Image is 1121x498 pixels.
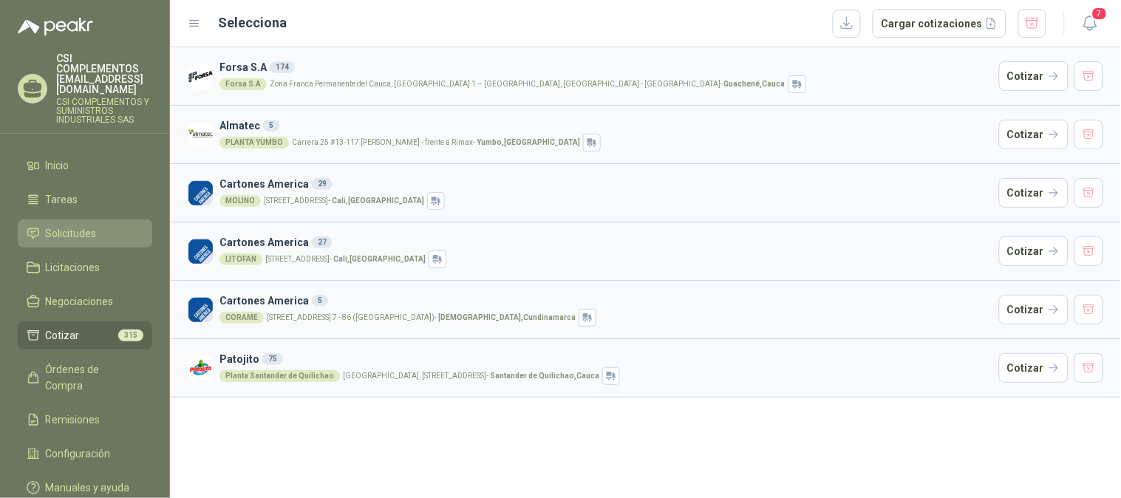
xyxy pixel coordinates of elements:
a: Configuración [18,440,152,468]
span: Inicio [46,157,69,174]
a: Órdenes de Compra [18,355,152,400]
h3: Cartones America [219,293,993,309]
img: Company Logo [188,297,214,323]
div: CORAME [219,312,264,324]
span: Cotizar [46,327,80,344]
div: 5 [263,120,279,132]
a: Remisiones [18,406,152,434]
p: [STREET_ADDRESS] - [264,197,424,205]
span: Remisiones [46,412,100,428]
strong: Cali , [GEOGRAPHIC_DATA] [332,197,424,205]
h3: Almatec [219,117,993,134]
button: 7 [1077,10,1103,37]
strong: [DEMOGRAPHIC_DATA] , Cundinamarca [438,313,576,321]
img: Company Logo [188,180,214,206]
div: Forsa S.A [219,78,267,90]
a: Inicio [18,151,152,180]
span: Negociaciones [46,293,114,310]
p: [STREET_ADDRESS] - [265,256,426,263]
p: Carrera 25 #13-117 [PERSON_NAME] - frente a Rimax - [292,139,580,146]
span: Manuales y ayuda [46,480,130,496]
strong: Cali , [GEOGRAPHIC_DATA] [333,255,426,263]
button: Cotizar [999,353,1069,383]
span: Tareas [46,191,78,208]
h3: Cartones America [219,234,993,250]
a: Negociaciones [18,287,152,315]
img: Logo peakr [18,18,93,35]
span: Configuración [46,446,111,462]
button: Cotizar [999,120,1069,149]
strong: Guachené , Cauca [724,80,786,88]
a: Licitaciones [18,253,152,282]
p: CSI COMPLEMENTOS Y SUMINISTROS INDUSTRIALES SAS [56,98,152,124]
span: 7 [1091,7,1108,21]
img: Company Logo [188,64,214,89]
div: PLANTA YUMBO [219,137,289,149]
span: 315 [118,330,143,341]
p: Zona Franca Permanente del Cauca, [GEOGRAPHIC_DATA] 1 – [GEOGRAPHIC_DATA], [GEOGRAPHIC_DATA] - [G... [270,81,786,88]
div: MOLINO [219,195,261,207]
a: Cotizar315 [18,321,152,349]
h3: Cartones America [219,176,993,192]
div: 29 [312,178,333,190]
button: Cotizar [999,61,1069,91]
h3: Forsa S.A [219,59,993,75]
h3: Patojito [219,351,993,367]
p: [GEOGRAPHIC_DATA], [STREET_ADDRESS] - [343,372,599,380]
p: [STREET_ADDRESS] 7 - 86 ([GEOGRAPHIC_DATA]) - [267,314,576,321]
img: Company Logo [188,122,214,148]
img: Company Logo [188,239,214,265]
a: Tareas [18,185,152,214]
strong: Santander de Quilichao , Cauca [490,372,599,380]
div: LITOFAN [219,253,262,265]
button: Cotizar [999,178,1069,208]
span: Órdenes de Compra [46,361,138,394]
button: Cargar cotizaciones [873,9,1006,38]
div: 75 [262,353,283,365]
div: Planta Santander de Quilichao [219,370,340,382]
p: CSI COMPLEMENTOS [EMAIL_ADDRESS][DOMAIN_NAME] [56,53,152,95]
strong: Yumbo , [GEOGRAPHIC_DATA] [477,138,580,146]
img: Company Logo [188,355,214,381]
a: Solicitudes [18,219,152,248]
h2: Selecciona [219,13,287,33]
button: Cotizar [999,295,1069,324]
span: Solicitudes [46,225,97,242]
div: 174 [270,61,295,73]
div: 5 [312,295,328,307]
div: 27 [312,236,333,248]
span: Licitaciones [46,259,100,276]
button: Cotizar [999,236,1069,266]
